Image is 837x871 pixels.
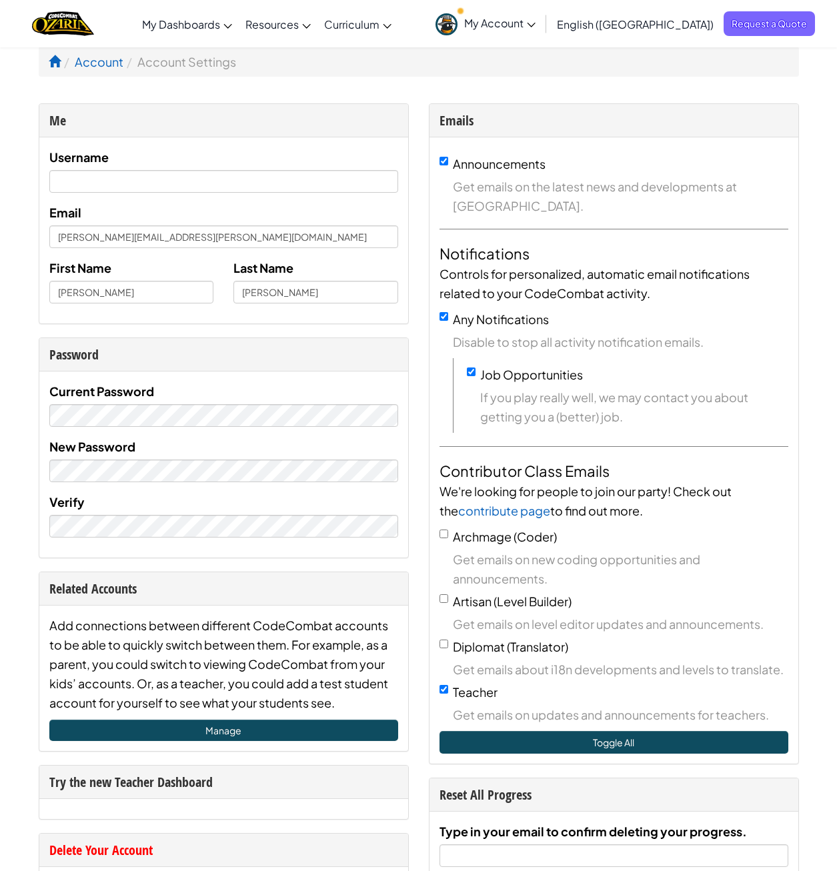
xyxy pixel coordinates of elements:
[440,460,788,482] h4: Contributor Class Emails
[453,156,546,171] label: Announcements
[317,6,398,42] a: Curriculum
[453,332,788,351] span: Disable to stop all activity notification emails.
[123,52,236,71] li: Account Settings
[49,492,85,512] label: Verify
[440,822,747,841] label: Type in your email to confirm deleting your progress.
[324,17,379,31] span: Curriculum
[550,6,720,42] a: English ([GEOGRAPHIC_DATA])
[724,11,815,36] a: Request a Quote
[494,594,572,609] span: (Level Builder)
[440,731,788,754] button: Toggle All
[233,258,293,277] label: Last Name
[49,579,398,598] div: Related Accounts
[245,17,299,31] span: Resources
[429,3,542,45] a: My Account
[440,243,788,264] h4: Notifications
[49,345,398,364] div: Password
[49,437,135,456] label: New Password
[440,266,750,301] span: Controls for personalized, automatic email notifications related to your CodeCombat activity.
[49,840,398,860] div: Delete Your Account
[49,381,154,401] label: Current Password
[453,177,788,215] span: Get emails on the latest news and developments at [GEOGRAPHIC_DATA].
[436,13,458,35] img: avatar
[440,785,788,804] div: Reset All Progress
[480,367,583,382] label: Job Opportunities
[49,205,81,220] span: Email
[480,387,788,426] span: If you play really well, we may contact you about getting you a (better) job.
[49,616,398,712] div: Add connections between different CodeCombat accounts to be able to quickly switch between them. ...
[453,684,498,700] span: Teacher
[32,10,94,37] a: Ozaria by CodeCombat logo
[453,660,788,679] span: Get emails about i18n developments and levels to translate.
[453,705,788,724] span: Get emails on updates and announcements for teachers.
[49,258,111,277] label: First Name
[514,529,557,544] span: (Coder)
[557,17,714,31] span: English ([GEOGRAPHIC_DATA])
[453,614,788,634] span: Get emails on level editor updates and announcements.
[32,10,94,37] img: Home
[49,720,398,741] a: Manage
[464,16,536,30] span: My Account
[142,17,220,31] span: My Dashboards
[550,503,643,518] span: to find out more.
[49,147,109,167] label: Username
[453,639,505,654] span: Diplomat
[458,503,550,518] a: contribute page
[49,772,398,792] div: Try the new Teacher Dashboard
[440,484,732,518] span: We're looking for people to join our party! Check out the
[49,111,398,130] div: Me
[507,639,568,654] span: (Translator)
[440,111,788,130] div: Emails
[453,594,492,609] span: Artisan
[75,54,123,69] a: Account
[453,529,512,544] span: Archmage
[239,6,317,42] a: Resources
[135,6,239,42] a: My Dashboards
[453,550,788,588] span: Get emails on new coding opportunities and announcements.
[453,311,549,327] label: Any Notifications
